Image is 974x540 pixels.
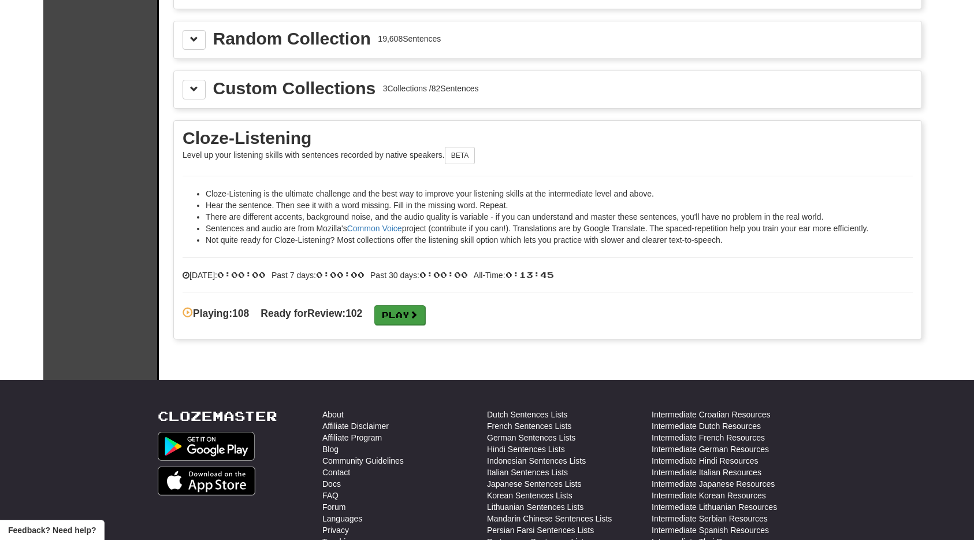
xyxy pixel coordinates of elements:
[652,443,769,455] a: Intermediate German Resources
[487,455,586,467] a: Indonesian Sentences Lists
[206,199,913,211] li: Hear the sentence. Then see it with a word missing. Fill in the missing word. Repeat.
[378,33,441,45] div: 19,608 Sentences
[322,524,349,536] a: Privacy
[487,409,567,420] a: Dutch Sentences Lists
[471,269,557,281] li: All-Time:
[183,147,913,164] p: Level up your listening skills with sentences recorded by native speakers.
[487,467,568,478] a: Italian Sentences Lists
[487,490,572,501] a: Korean Sentences Lists
[367,269,471,281] li: Past 30 days:
[445,147,475,164] button: BETA
[213,30,371,47] div: Random Collection
[487,420,571,432] a: French Sentences Lists
[652,490,766,501] a: Intermediate Korean Resources
[177,306,255,321] li: Playing: 108
[255,306,368,321] li: Review: 102
[206,211,913,223] li: There are different accents, background noise, and the audio quality is variable - if you can und...
[322,513,362,524] a: Languages
[419,270,468,280] span: 0:00:00
[322,432,382,443] a: Affiliate Program
[652,432,765,443] a: Intermediate French Resources
[652,513,768,524] a: Intermediate Serbian Resources
[652,420,761,432] a: Intermediate Dutch Resources
[652,524,769,536] a: Intermediate Spanish Resources
[316,270,365,280] span: 0:00:00
[180,269,269,281] li: [DATE]:
[383,83,479,94] div: 3 Collections / 82 Sentences
[487,501,583,513] a: Lithuanian Sentences Lists
[269,269,367,281] li: Past 7 days:
[652,501,777,513] a: Intermediate Lithuanian Resources
[322,409,344,420] a: About
[652,455,758,467] a: Intermediate Hindi Resources
[487,513,612,524] a: Mandarin Chinese Sentences Lists
[652,478,775,490] a: Intermediate Japanese Resources
[374,305,425,325] a: Play
[322,455,404,467] a: Community Guidelines
[322,490,339,501] a: FAQ
[505,270,554,280] span: 0:13:45
[652,467,761,478] a: Intermediate Italian Resources
[487,524,594,536] a: Persian Farsi Sentences Lists
[347,224,402,233] a: Common Voice
[261,308,307,319] span: Ready for
[213,80,376,97] div: Custom Collections
[183,130,913,147] div: Cloze-Listening
[217,270,266,280] span: 0:00:00
[158,467,255,495] img: Get it on App Store
[652,409,770,420] a: Intermediate Croatian Resources
[206,223,913,234] li: Sentences and audio are from Mozilla's project (contribute if you can!). Translations are by Goog...
[322,420,389,432] a: Affiliate Disclaimer
[206,188,913,199] li: Cloze-Listening is the ultimate challenge and the best way to improve your listening skills at th...
[158,409,277,423] a: Clozemaster
[322,467,350,478] a: Contact
[8,524,96,536] span: Open feedback widget
[206,234,913,246] li: Not quite ready for Cloze-Listening? Most collections offer the listening skill option which lets...
[322,501,345,513] a: Forum
[322,443,339,455] a: Blog
[158,432,255,461] img: Get it on Google Play
[322,478,341,490] a: Docs
[487,478,581,490] a: Japanese Sentences Lists
[487,443,565,455] a: Hindi Sentences Lists
[487,432,575,443] a: German Sentences Lists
